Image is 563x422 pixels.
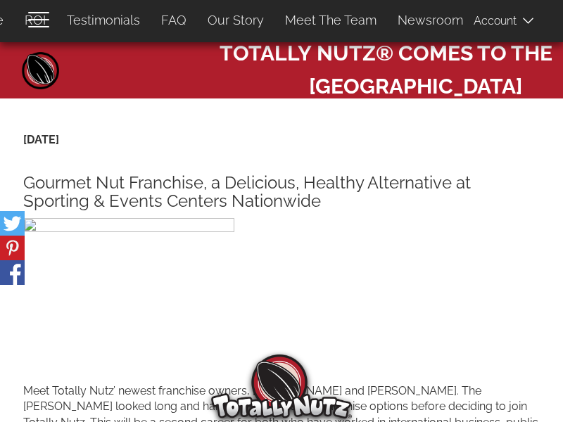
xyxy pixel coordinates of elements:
[20,49,62,91] a: Home
[56,6,151,35] a: Testimonials
[151,6,197,35] a: FAQ
[211,354,352,418] img: Totally Nutz Logo
[387,6,474,35] a: Newsroom
[197,6,274,35] a: Our Story
[14,6,56,35] a: ROI
[23,133,59,146] span: [DATE]
[220,32,552,101] span: Totally Nutz® Comes to the [GEOGRAPHIC_DATA]
[23,174,540,211] h3: Gourmet Nut Franchise, a Delicious, Healthy Alternative at Sporting & Events Centers Nationwide
[274,6,387,35] a: Meet The Team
